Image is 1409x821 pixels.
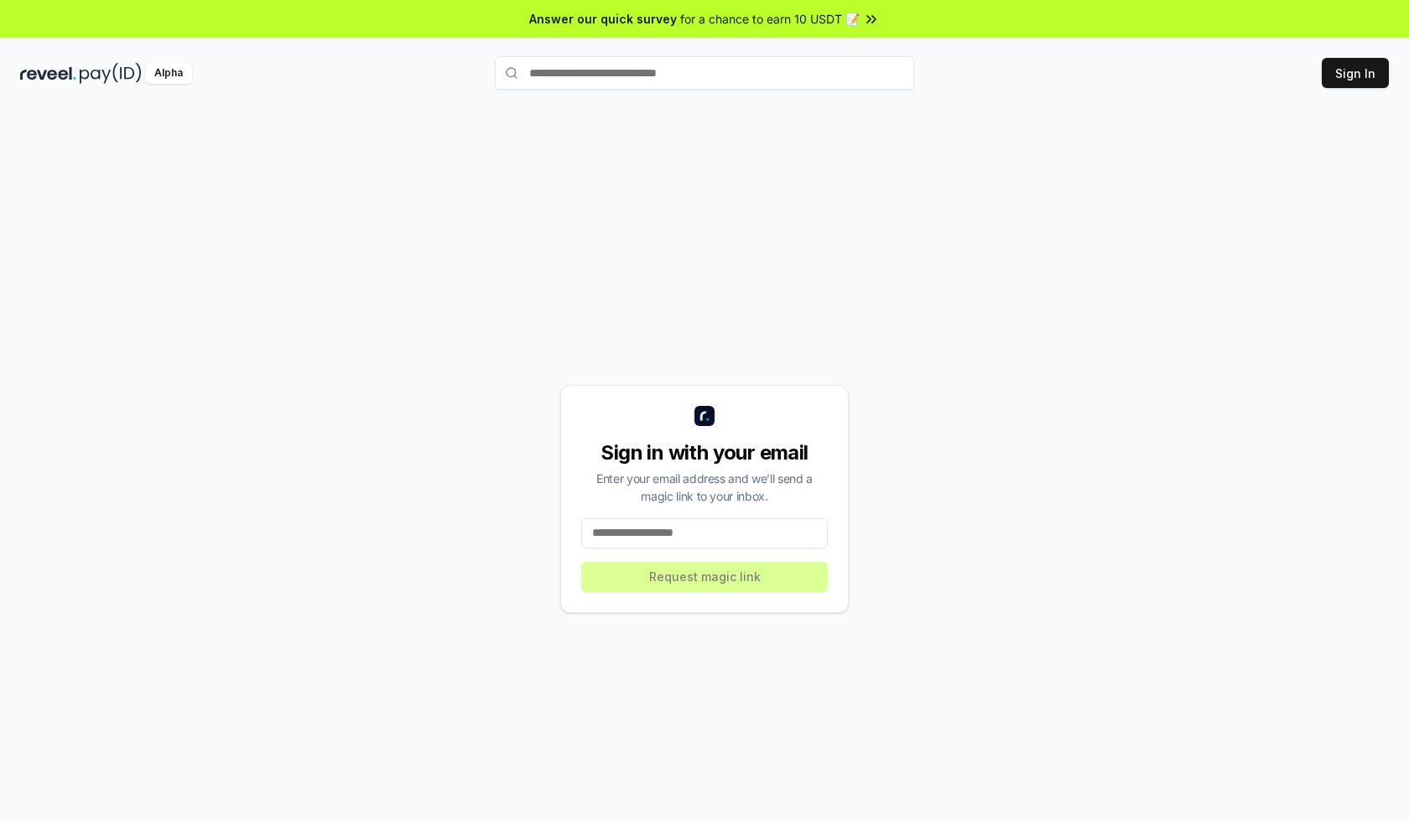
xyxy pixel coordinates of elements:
[1322,58,1389,88] button: Sign In
[80,63,142,84] img: pay_id
[581,470,828,505] div: Enter your email address and we’ll send a magic link to your inbox.
[145,63,192,84] div: Alpha
[581,439,828,466] div: Sign in with your email
[680,10,860,28] span: for a chance to earn 10 USDT 📝
[20,63,76,84] img: reveel_dark
[694,406,715,426] img: logo_small
[529,10,677,28] span: Answer our quick survey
